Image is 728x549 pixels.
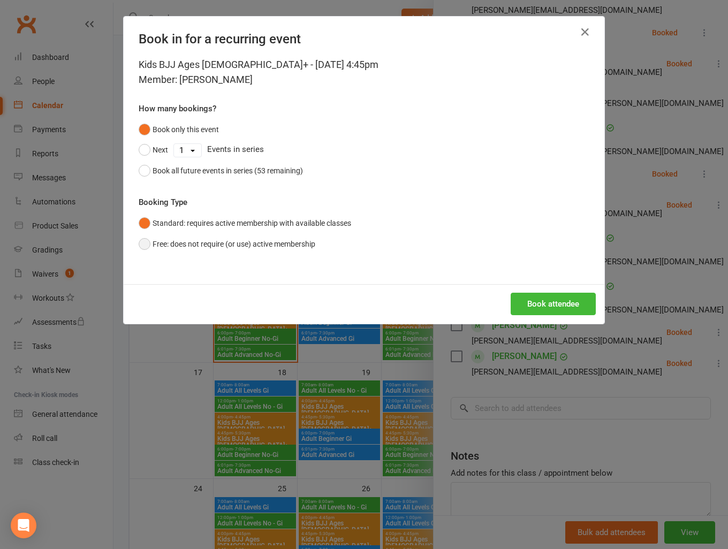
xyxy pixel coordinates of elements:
div: Open Intercom Messenger [11,513,36,538]
button: Standard: requires active membership with available classes [139,213,351,233]
div: Book all future events in series (53 remaining) [153,165,303,177]
div: Events in series [139,140,589,160]
label: How many bookings? [139,102,216,115]
button: Close [577,24,594,41]
h4: Book in for a recurring event [139,32,589,47]
button: Book only this event [139,119,219,140]
button: Book all future events in series (53 remaining) [139,161,303,181]
button: Next [139,140,168,160]
label: Booking Type [139,196,187,209]
button: Free: does not require (or use) active membership [139,234,315,254]
div: Kids BJJ Ages [DEMOGRAPHIC_DATA]+ - [DATE] 4:45pm Member: [PERSON_NAME] [139,57,589,87]
button: Book attendee [511,293,596,315]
